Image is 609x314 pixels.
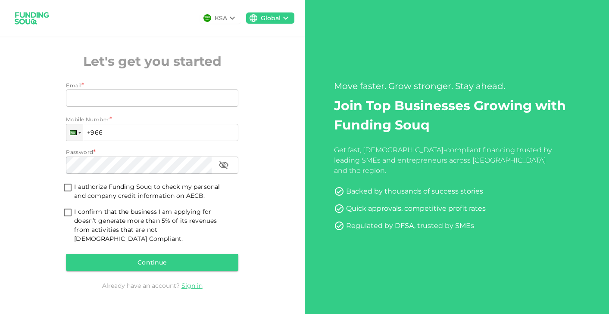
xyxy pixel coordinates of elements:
button: Continue [66,254,238,271]
a: Sign in [181,282,203,289]
span: termsConditionsForInvestmentsAccepted [61,182,74,194]
div: Quick approvals, competitive profit rates [346,203,486,214]
h2: Join Top Businesses Growing with Funding Souq [334,96,580,135]
img: logo [10,7,53,30]
div: Global [261,14,281,23]
span: Email [66,82,81,89]
input: email [66,89,229,107]
img: flag-sa.b9a346574cdc8950dd34b50780441f57.svg [203,14,211,22]
div: Saudi Arabia: + 966 [66,124,83,141]
div: Already have an account? [66,281,238,290]
div: Get fast, [DEMOGRAPHIC_DATA]-compliant financing trusted by leading SMEs and entrepreneurs across... [334,145,555,176]
div: Move faster. Grow stronger. Stay ahead. [334,80,580,92]
div: Regulated by DFSA, trusted by SMEs [346,221,474,231]
input: 1 (702) 123-4567 [66,124,238,141]
span: Mobile Number [66,115,109,124]
span: I confirm that the business I am applying for doesn’t generate more than 5% of its revenues from ... [74,207,231,243]
h2: Let's get you started [66,52,238,71]
div: KSA [215,14,227,23]
span: I authorize Funding Souq to check my personal and company credit information on AECB. [74,183,220,200]
span: Password [66,149,93,155]
input: password [66,157,212,174]
div: Backed by thousands of success stories [346,186,483,197]
span: shariahTandCAccepted [61,207,74,219]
